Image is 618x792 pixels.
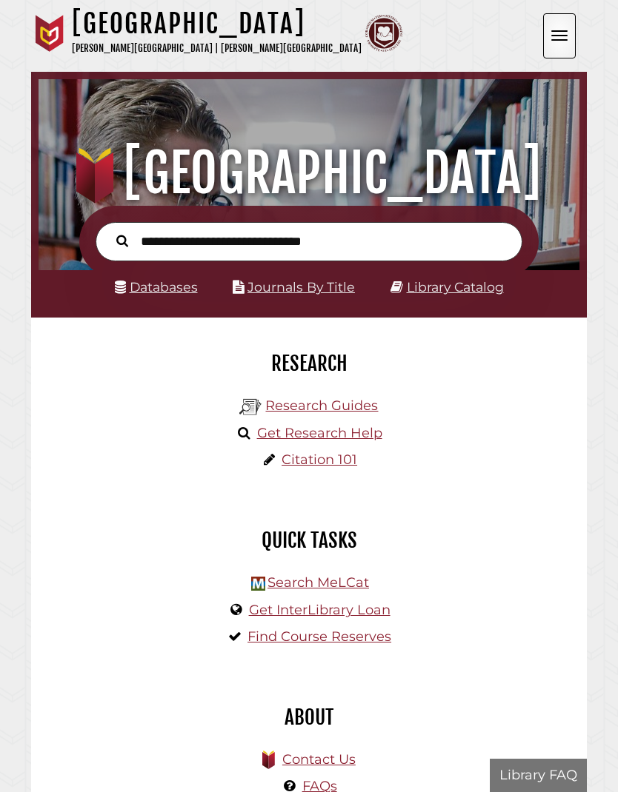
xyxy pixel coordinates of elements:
h2: Quick Tasks [42,528,576,553]
a: Find Course Reserves [247,628,391,645]
a: Get InterLibrary Loan [249,602,391,618]
a: Search MeLCat [268,574,369,591]
a: Research Guides [265,397,378,414]
i: Search [116,235,128,248]
p: [PERSON_NAME][GEOGRAPHIC_DATA] | [PERSON_NAME][GEOGRAPHIC_DATA] [72,40,362,57]
h2: About [42,705,576,730]
a: Library Catalog [407,279,504,295]
h2: Research [42,351,576,376]
img: Calvin University [31,15,68,52]
img: Hekman Library Logo [251,577,265,591]
a: Databases [115,279,198,295]
h1: [GEOGRAPHIC_DATA] [48,141,571,206]
img: Hekman Library Logo [239,396,262,418]
a: Citation 101 [282,452,357,468]
a: Contact Us [282,751,356,768]
a: Journals By Title [247,279,355,295]
button: Search [109,231,136,249]
h1: [GEOGRAPHIC_DATA] [72,7,362,40]
button: Open the menu [543,13,576,58]
a: Get Research Help [257,425,382,441]
img: Calvin Theological Seminary [365,15,402,52]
